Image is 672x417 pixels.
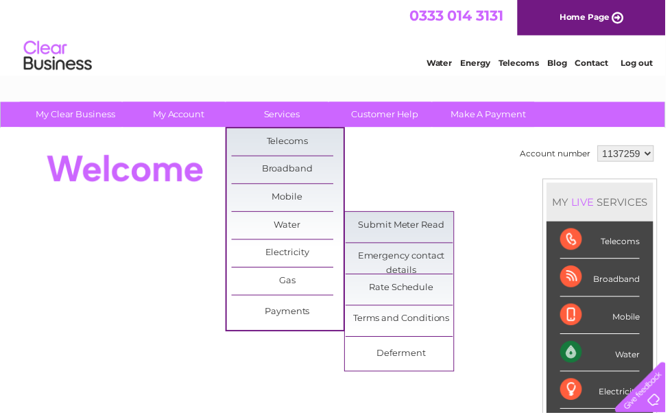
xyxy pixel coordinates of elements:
[13,8,661,67] div: Clear Business is a trading name of Verastar Limited (registered in [GEOGRAPHIC_DATA] No. 3667643...
[566,224,646,261] div: Telecoms
[349,214,462,241] a: Submit Meter Read
[581,58,614,69] a: Contact
[234,242,347,270] a: Electricity
[566,375,646,413] div: Electricity
[465,58,495,69] a: Energy
[522,143,600,167] td: Account number
[437,103,550,128] a: Make A Payment
[552,184,660,224] div: MY SERVICES
[566,337,646,375] div: Water
[234,302,347,329] a: Payments
[234,130,347,157] a: Telecoms
[349,309,462,336] a: Terms and Conditions
[431,58,457,69] a: Water
[228,103,341,128] a: Services
[333,103,446,128] a: Customer Help
[553,58,573,69] a: Blog
[349,246,462,273] a: Emergency contact details
[574,198,603,211] div: LIVE
[503,58,544,69] a: Telecoms
[234,158,347,185] a: Broadband
[124,103,237,128] a: My Account
[23,36,93,78] img: logo.png
[627,58,659,69] a: Log out
[349,277,462,305] a: Rate Schedule
[234,186,347,213] a: Mobile
[234,214,347,241] a: Water
[413,7,508,24] a: 0333 014 3131
[234,270,347,298] a: Gas
[566,300,646,337] div: Mobile
[566,261,646,299] div: Broadband
[349,344,462,371] a: Deferment
[20,103,133,128] a: My Clear Business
